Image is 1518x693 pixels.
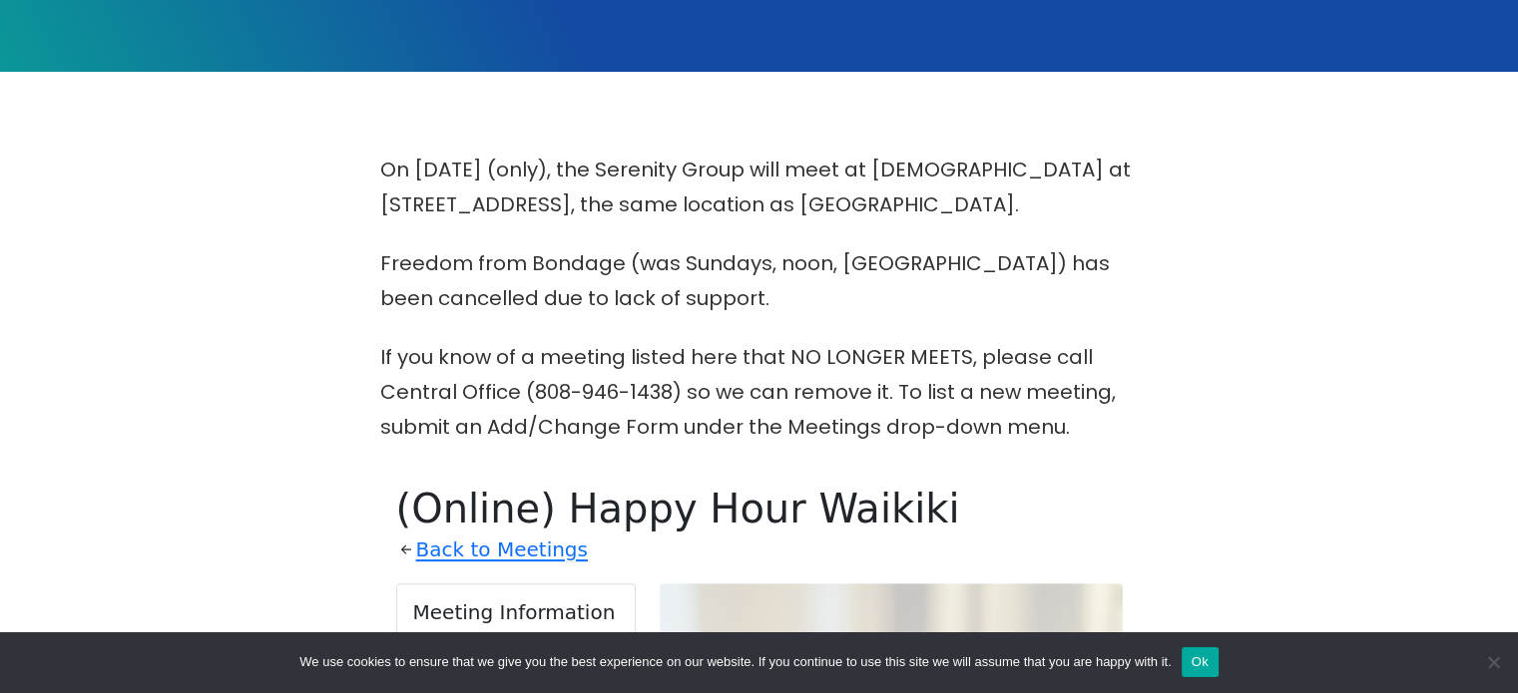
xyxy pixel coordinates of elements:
[1182,647,1219,677] button: Ok
[380,153,1139,222] p: On [DATE] (only), the Serenity Group will meet at [DEMOGRAPHIC_DATA] at [STREET_ADDRESS], the sam...
[380,340,1139,445] p: If you know of a meeting listed here that NO LONGER MEETS, please call Central Office (808-946-14...
[1483,652,1503,672] span: No
[380,246,1139,316] p: Freedom from Bondage (was Sundays, noon, [GEOGRAPHIC_DATA]) has been cancelled due to lack of sup...
[416,532,588,567] a: Back to Meetings
[396,485,1123,532] h1: (Online) Happy Hour Waikiki
[299,652,1171,672] span: We use cookies to ensure that we give you the best experience on our website. If you continue to ...
[413,600,619,624] h2: Meeting Information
